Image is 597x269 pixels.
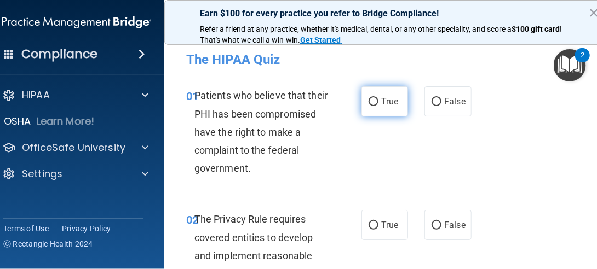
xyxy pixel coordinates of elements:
a: Get Started [300,36,342,44]
div: 2 [581,55,584,69]
span: Ⓒ Rectangle Health 2024 [3,238,93,249]
p: Earn $100 for every practice you refer to Bridge Compliance! [200,8,572,19]
span: False [444,220,466,230]
strong: $100 gift card [512,25,560,33]
input: True [369,221,378,230]
a: Privacy Policy [62,223,111,234]
p: Settings [22,167,62,180]
span: Patients who believe that their PHI has been compromised have the right to make a complaint to th... [194,90,328,174]
span: Refer a friend at any practice, whether it's medical, dental, or any other speciality, and score a [200,25,512,33]
button: Open Resource Center, 2 new notifications [554,49,586,81]
a: Terms of Use [3,223,49,234]
a: Settings [2,167,148,180]
input: False [432,98,441,106]
input: True [369,98,378,106]
p: HIPAA [22,89,50,102]
a: OfficeSafe University [2,141,148,154]
input: False [432,221,441,230]
span: True [381,220,398,230]
span: 02 [186,213,198,226]
a: HIPAA [2,89,148,102]
span: True [381,96,398,107]
span: ! That's what we call a win-win. [200,25,564,44]
h4: The HIPAA Quiz [186,52,586,67]
span: 01 [186,90,198,103]
p: OfficeSafe University [22,141,125,154]
h4: Compliance [21,46,97,62]
span: False [444,96,466,107]
p: Learn More! [37,115,95,128]
p: OSHA [4,115,31,128]
strong: Get Started [300,36,341,44]
img: PMB logo [2,11,151,33]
